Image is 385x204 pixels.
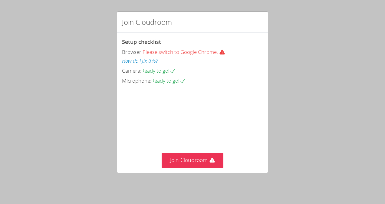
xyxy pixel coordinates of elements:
span: Ready to go! [151,77,186,84]
span: Please switch to Google Chrome. [143,48,228,55]
span: Setup checklist [122,38,161,45]
span: Ready to go! [141,67,176,74]
span: Camera: [122,67,141,74]
button: Join Cloudroom [162,153,224,168]
span: Microphone: [122,77,151,84]
span: Browser: [122,48,143,55]
button: How do I fix this? [122,57,158,65]
h2: Join Cloudroom [122,17,172,28]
